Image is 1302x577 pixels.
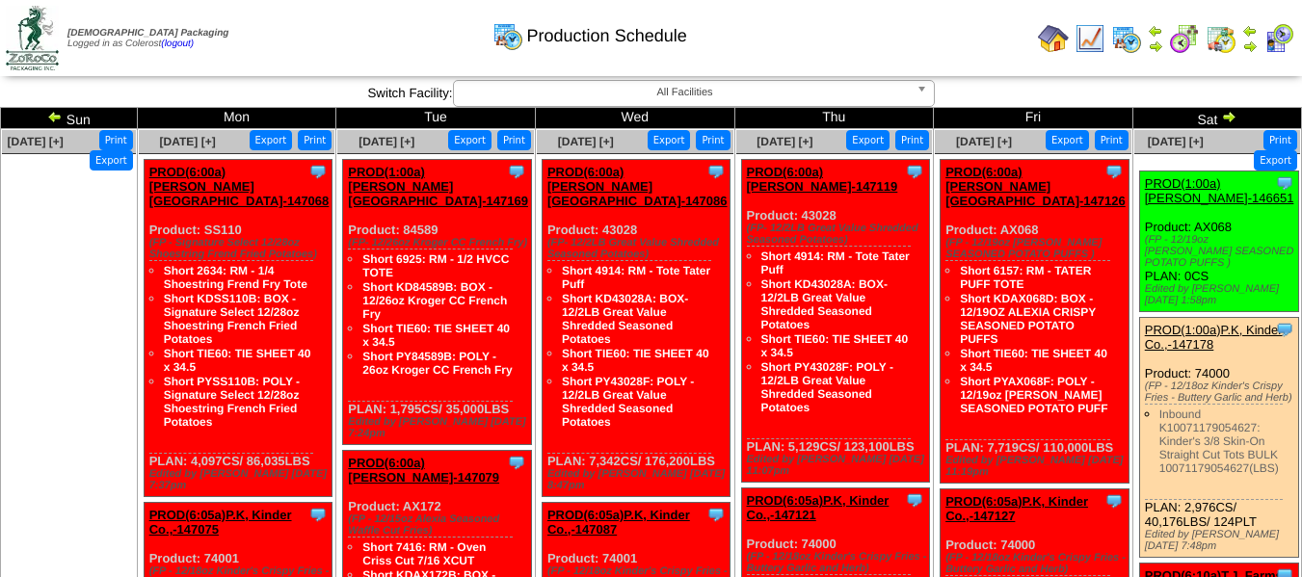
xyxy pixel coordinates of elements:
button: Export [846,130,890,150]
a: Short PY84589B: POLY - 26oz Kroger CC French Fry [362,350,512,377]
div: (FP - 12/18oz Kinder's Crispy Fries - Buttery Garlic and Herb) [747,551,929,574]
a: [DATE] [+] [956,135,1012,148]
span: Logged in as Colerost [67,28,228,49]
a: Short 6157: RM - TATER PUFF TOTE [960,264,1091,291]
div: Edited by [PERSON_NAME] [DATE] 11:07pm [747,454,929,477]
button: Export [648,130,691,150]
a: Short TIE60: TIE SHEET 40 x 34.5 [362,322,510,349]
div: Product: AX068 PLAN: 7,719CS / 110,000LBS [941,160,1129,484]
div: (FP - 12/15oz Alexia Seasoned Waffle Cut Fries) [348,513,530,537]
a: PROD(6:00a)[PERSON_NAME]-147079 [348,456,499,485]
img: calendarprod.gif [1111,23,1142,54]
a: (logout) [161,39,194,49]
span: [DATE] [+] [160,135,216,148]
a: Short 7416: RM - Oven Criss Cut 7/16 XCUT [362,540,486,567]
div: Edited by [PERSON_NAME] [DATE] 11:19pm [945,455,1128,478]
a: [DATE] [+] [8,135,64,148]
div: (FP- 12/2LB Great Value Shredded Seasoned Potatoes) [547,237,730,260]
div: Edited by [PERSON_NAME] [DATE] 8:47pm [547,468,730,491]
div: Product: 74000 PLAN: 2,976CS / 40,176LBS / 124PLT [1139,318,1298,558]
img: Tooltip [1275,320,1294,339]
button: Print [1263,130,1297,150]
button: Export [90,150,133,170]
a: PROD(6:00a)[PERSON_NAME][GEOGRAPHIC_DATA]-147126 [945,165,1126,208]
a: Short TIE60: TIE SHEET 40 x 34.5 [164,347,311,374]
td: Wed [535,108,734,129]
a: PROD(6:00a)[PERSON_NAME][GEOGRAPHIC_DATA]-147086 [547,165,728,208]
div: (FP - 12/18oz Kinder's Crispy Fries - Buttery Garlic and Herb) [945,552,1128,575]
a: Short KD43028A: BOX-12/2LB Great Value Shredded Seasoned Potatoes [761,277,888,331]
a: PROD(6:05a)P.K, Kinder Co.,-147121 [747,493,890,522]
td: Fri [934,108,1133,129]
a: Short 4914: RM - Tote Tater Puff [562,264,710,291]
div: (FP - Signature Select 12/28oz Shoestring Frend Fried Potatoes) [149,237,332,260]
div: Product: 43028 PLAN: 7,342CS / 176,200LBS [542,160,730,497]
td: Sun [1,108,138,129]
button: Print [895,130,929,150]
a: Short 4914: RM - Tote Tater Puff [761,249,910,276]
a: Short PY43028F: POLY - 12/2LB Great Value Shredded Seasoned Potatoes [562,375,694,429]
a: PROD(1:00a)[PERSON_NAME]-146651 [1145,176,1294,205]
div: Edited by [PERSON_NAME] [DATE] 7:24pm [348,416,530,439]
button: Export [448,130,492,150]
img: Tooltip [1104,491,1124,511]
img: Tooltip [905,162,924,181]
img: arrowleft.gif [1242,23,1258,39]
div: Edited by [PERSON_NAME] [DATE] 7:37pm [149,468,332,491]
div: (FP- 12/2LB Great Value Shredded Seasoned Potatoes) [747,223,929,246]
a: Short KDAX068D: BOX - 12/19OZ ALEXIA CRISPY SEASONED POTATO PUFFS [960,292,1096,346]
a: Short 2634: RM - 1/4 Shoestring Frend Fry Tote [164,264,307,291]
img: zoroco-logo-small.webp [6,6,59,70]
button: Print [1095,130,1129,150]
a: [DATE] [+] [359,135,414,148]
img: home.gif [1038,23,1069,54]
div: (FP- 12/26oz Kroger CC French Fry) [348,237,530,249]
a: PROD(6:00a)[PERSON_NAME]-147119 [747,165,898,194]
span: All Facilities [462,81,909,104]
a: Short 6925: RM - 1/2 HVCC TOTE [362,252,509,279]
a: [DATE] [+] [558,135,614,148]
span: [DEMOGRAPHIC_DATA] Packaging [67,28,228,39]
a: PROD(6:05a)P.K, Kinder Co.,-147127 [945,494,1088,523]
div: Product: 43028 PLAN: 5,129CS / 123,100LBS [741,160,929,483]
td: Mon [137,108,336,129]
button: Export [1046,130,1089,150]
img: arrowleft.gif [1148,23,1163,39]
img: calendarblend.gif [1169,23,1200,54]
img: arrowright.gif [1221,109,1236,124]
img: calendarprod.gif [492,20,523,51]
img: Tooltip [706,505,726,524]
a: Short KD84589B: BOX - 12/26oz Kroger CC French Fry [362,280,507,321]
a: PROD(6:05a)P.K, Kinder Co.,-147087 [547,508,690,537]
img: Tooltip [507,162,526,181]
a: Short KDSS110B: BOX - Signature Select 12/28oz Shoestring French Fried Potatoes [164,292,300,346]
img: Tooltip [308,505,328,524]
div: Product: AX068 PLAN: 0CS [1139,171,1298,312]
a: PROD(6:05a)P.K, Kinder Co.,-147075 [149,508,292,537]
div: (FP - 12/18oz Kinder's Crispy Fries - Buttery Garlic and Herb) [1145,380,1298,404]
img: line_graph.gif [1075,23,1105,54]
a: Inbound K10071179054627: Kinder's 3/8 Skin-On Straight Cut Tots BULK 10071179054627(LBS) [1159,407,1279,475]
button: Print [497,130,531,150]
button: Export [1254,150,1297,170]
a: PROD(1:00a)P.K, Kinder Co.,-147178 [1145,323,1283,352]
img: Tooltip [905,490,924,510]
img: Tooltip [1104,162,1124,181]
div: Product: SS110 PLAN: 4,097CS / 86,035LBS [144,160,332,497]
span: [DATE] [+] [757,135,812,148]
a: Short PY43028F: POLY - 12/2LB Great Value Shredded Seasoned Potatoes [761,360,893,414]
a: PROD(1:00a)[PERSON_NAME][GEOGRAPHIC_DATA]-147169 [348,165,528,208]
button: Print [696,130,730,150]
img: arrowright.gif [1148,39,1163,54]
a: Short TIE60: TIE SHEET 40 x 34.5 [960,347,1107,374]
a: [DATE] [+] [1148,135,1204,148]
div: (FP - 12/19oz [PERSON_NAME] SEASONED POTATO PUFFS ) [1145,234,1298,269]
img: Tooltip [308,162,328,181]
a: Short TIE60: TIE SHEET 40 x 34.5 [761,332,909,359]
div: (FP - 12/19oz [PERSON_NAME] SEASONED POTATO PUFFS ) [945,237,1128,260]
button: Print [99,130,133,150]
